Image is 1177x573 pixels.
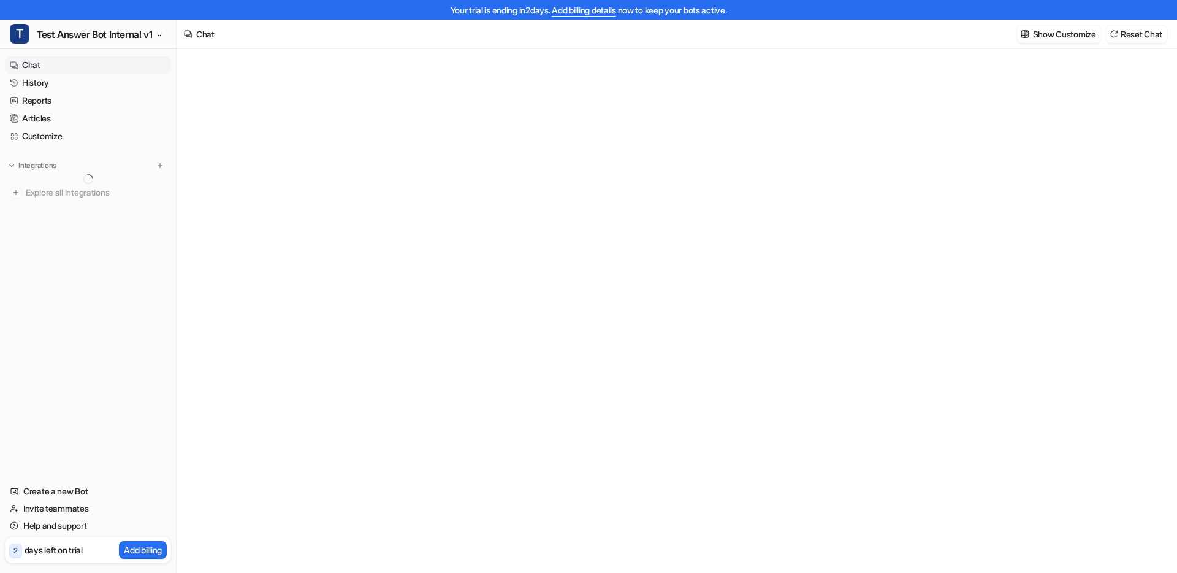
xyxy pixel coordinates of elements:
div: Chat [196,28,215,40]
a: Help and support [5,517,171,534]
img: menu_add.svg [156,161,164,170]
a: Customize [5,128,171,145]
img: reset [1110,29,1118,39]
span: Explore all integrations [26,183,166,202]
p: Add billing [124,544,162,556]
button: Reset Chat [1106,25,1167,43]
a: Articles [5,110,171,127]
p: Show Customize [1033,28,1096,40]
p: Integrations [18,161,56,171]
button: Add billing [119,541,167,559]
p: 2 [13,545,18,556]
a: Chat [5,56,171,74]
button: Integrations [5,160,60,172]
span: Test Answer Bot Internal v1 [37,26,152,43]
img: explore all integrations [10,187,22,199]
a: Reports [5,92,171,109]
a: Create a new Bot [5,483,171,500]
a: Invite teammates [5,500,171,517]
button: Show Customize [1017,25,1101,43]
img: customize [1021,29,1029,39]
a: History [5,74,171,91]
a: Explore all integrations [5,184,171,201]
span: T [10,24,29,44]
img: expand menu [7,161,16,170]
p: days left on trial [25,544,83,556]
a: Add billing details [552,5,616,15]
